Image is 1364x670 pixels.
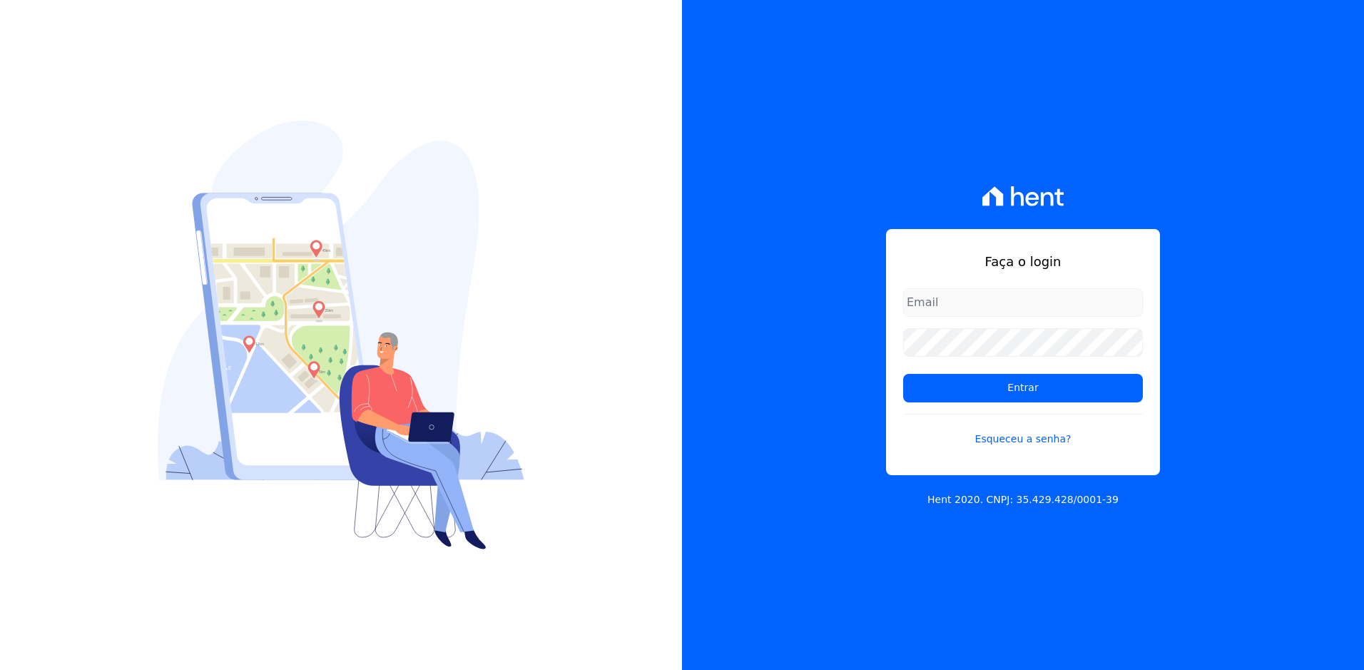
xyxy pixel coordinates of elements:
[158,121,524,549] img: Login
[903,374,1143,402] input: Entrar
[903,288,1143,317] input: Email
[903,252,1143,271] h1: Faça o login
[903,414,1143,447] a: Esqueceu a senha?
[927,492,1119,507] p: Hent 2020. CNPJ: 35.429.428/0001-39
